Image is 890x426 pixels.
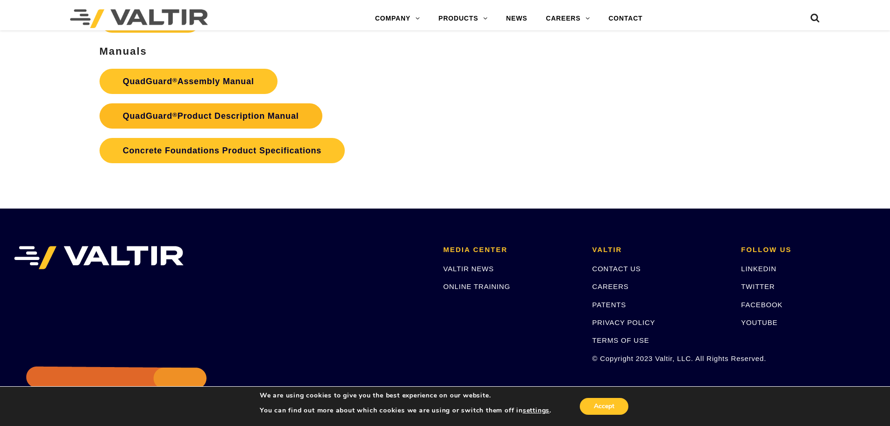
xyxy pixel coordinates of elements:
button: Accept [580,398,628,415]
p: You can find out more about which cookies we are using or switch them off in . [260,406,551,415]
a: YOUTUBE [741,318,777,326]
a: TERMS OF USE [592,336,649,344]
a: COMPANY [366,9,429,28]
p: We are using cookies to give you the best experience on our website. [260,391,551,400]
a: PRIVACY POLICY [592,318,655,326]
a: FACEBOOK [741,301,783,309]
a: PRODUCTS [429,9,497,28]
a: PATENTS [592,301,627,309]
a: QuadGuard®Product Description Manual [100,103,322,129]
img: Valtir [70,9,208,28]
sup: ® [172,77,178,84]
a: QuadGuard®Assembly Manual [100,69,278,94]
h2: FOLLOW US [741,246,876,254]
a: CONTACT US [592,265,641,273]
a: LINKEDIN [741,265,776,273]
a: CAREERS [537,9,599,28]
a: NEWS [497,9,536,28]
button: settings [523,406,549,415]
sup: ® [172,111,178,118]
strong: Manuals [100,45,147,57]
a: ONLINE TRAINING [443,282,510,290]
a: CAREERS [592,282,629,290]
a: CONTACT [599,9,652,28]
a: Concrete Foundations Product Specifications [100,138,345,163]
img: VALTIR [14,246,184,269]
h2: VALTIR [592,246,727,254]
a: TWITTER [741,282,775,290]
a: VALTIR NEWS [443,265,494,273]
h2: MEDIA CENTER [443,246,578,254]
p: © Copyright 2023 Valtir, LLC. All Rights Reserved. [592,353,727,364]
